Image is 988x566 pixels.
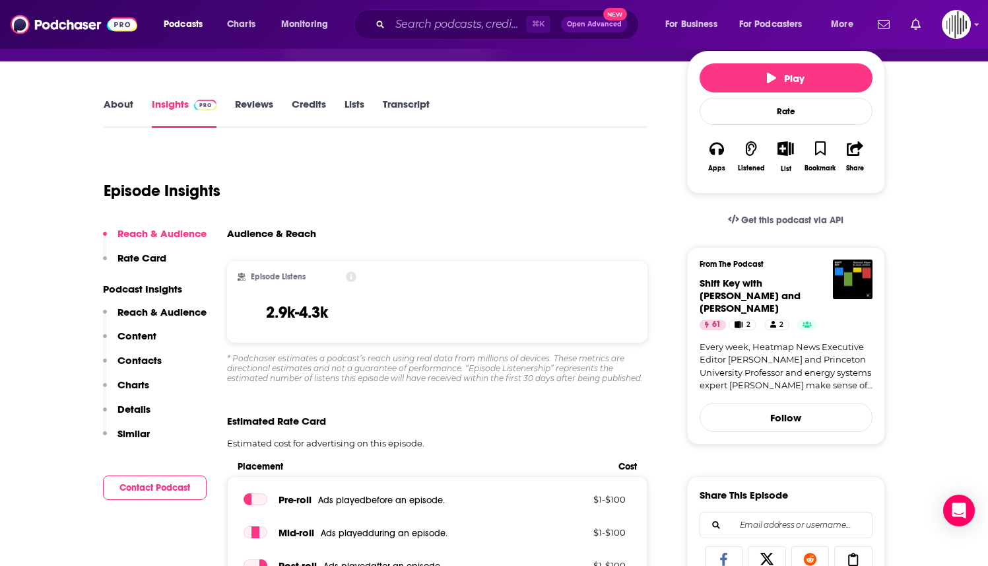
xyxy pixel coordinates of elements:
[739,15,803,34] span: For Podcasters
[656,14,734,35] button: open menu
[731,14,822,35] button: open menu
[833,260,873,299] img: Shift Key with Robinson Meyer and Jesse Jenkins
[11,12,137,37] img: Podchaser - Follow, Share and Rate Podcasts
[772,141,799,156] button: Show More Button
[104,181,220,201] h1: Episode Insights
[746,318,750,332] span: 2
[700,133,734,181] button: Apps
[103,403,150,427] button: Details
[227,353,648,383] div: * Podchaser estimates a podcast’s reach using real data from millions of devices. These metrics a...
[117,354,162,367] p: Contacts
[103,427,150,452] button: Similar
[711,513,861,538] input: Email address or username...
[618,461,637,472] span: Cost
[238,461,608,472] span: Placement
[764,320,789,330] a: 2
[822,14,870,35] button: open menu
[117,378,149,391] p: Charts
[318,495,445,506] span: Ads played before an episode .
[117,403,150,415] p: Details
[846,164,864,172] div: Share
[117,306,207,318] p: Reach & Audience
[194,100,217,110] img: Podchaser Pro
[117,252,166,264] p: Rate Card
[279,526,314,539] span: Mid -roll
[700,341,873,392] a: Every week, Heatmap News Executive Editor [PERSON_NAME] and Princeton University Professor and en...
[665,15,717,34] span: For Business
[227,438,648,448] p: Estimated cost for advertising on this episode.
[700,63,873,92] button: Play
[103,378,149,403] button: Charts
[526,16,550,33] span: ⌘ K
[712,318,721,332] span: 61
[805,164,836,172] div: Bookmark
[227,227,316,240] h3: Audience & Reach
[768,133,803,181] div: Show More ButtonList
[700,320,726,330] a: 61
[117,330,156,342] p: Content
[366,9,651,40] div: Search podcasts, credits, & more...
[251,272,306,281] h2: Episode Listens
[103,283,207,295] p: Podcast Insights
[281,15,328,34] span: Monitoring
[700,98,873,125] div: Rate
[906,13,926,36] a: Show notifications dropdown
[729,320,756,330] a: 2
[781,164,791,173] div: List
[218,14,263,35] a: Charts
[700,512,873,538] div: Search followers
[603,8,627,20] span: New
[540,527,626,538] p: $ 1 - $ 100
[272,14,345,35] button: open menu
[292,98,326,128] a: Credits
[227,415,326,427] span: Estimated Rate Card
[117,427,150,440] p: Similar
[154,14,220,35] button: open menu
[235,98,273,128] a: Reviews
[741,215,843,226] span: Get this podcast via API
[103,476,207,500] button: Contact Podcast
[227,15,255,34] span: Charts
[700,277,801,314] a: Shift Key with Robinson Meyer and Jesse Jenkins
[831,15,853,34] span: More
[567,21,622,28] span: Open Advanced
[266,302,328,322] h3: 2.9k-4.3k
[152,98,217,128] a: InsightsPodchaser Pro
[738,164,765,172] div: Listened
[279,493,312,506] span: Pre -roll
[103,354,162,378] button: Contacts
[390,14,526,35] input: Search podcasts, credits, & more...
[803,133,838,181] button: Bookmark
[103,330,156,354] button: Content
[103,227,207,252] button: Reach & Audience
[540,494,626,505] p: $ 1 - $ 100
[117,227,207,240] p: Reach & Audience
[700,403,873,432] button: Follow
[942,10,971,39] img: User Profile
[779,318,783,332] span: 2
[838,133,872,181] button: Share
[561,17,628,32] button: Open AdvancedNew
[164,15,203,34] span: Podcasts
[700,277,801,314] span: Shift Key with [PERSON_NAME] and [PERSON_NAME]
[873,13,895,36] a: Show notifications dropdown
[700,260,862,269] h3: From The Podcast
[717,204,855,236] a: Get this podcast via API
[734,133,768,181] button: Listened
[942,10,971,39] span: Logged in as gpg2
[767,72,805,85] span: Play
[104,98,133,128] a: About
[943,495,975,526] div: Open Intercom Messenger
[103,306,207,330] button: Reach & Audience
[345,98,364,128] a: Lists
[321,528,447,539] span: Ads played during an episode .
[700,489,788,501] h3: Share This Episode
[383,98,430,128] a: Transcript
[103,252,166,276] button: Rate Card
[942,10,971,39] button: Show profile menu
[708,164,725,172] div: Apps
